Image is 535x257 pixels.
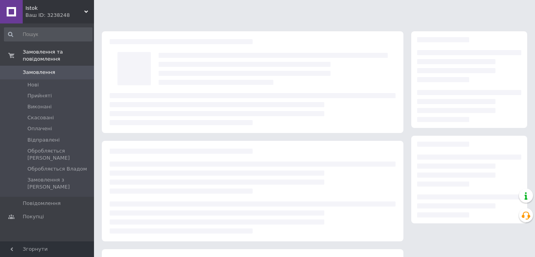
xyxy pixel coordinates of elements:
span: Нові [27,81,39,88]
span: Обробляється [PERSON_NAME] [27,147,92,162]
div: Ваш ID: 3238248 [25,12,94,19]
span: Замовлення та повідомлення [23,49,94,63]
span: Виконані [27,103,52,110]
span: Відправлені [27,137,60,144]
span: Покупці [23,213,44,220]
span: Замовлення [23,69,55,76]
span: Замовлення з [PERSON_NAME] [27,176,92,191]
input: Пошук [4,27,92,41]
span: Прийняті [27,92,52,99]
span: Оплачені [27,125,52,132]
span: Повідомлення [23,200,61,207]
span: Скасовані [27,114,54,121]
span: Обробляється Владом [27,165,87,173]
span: Istok [25,5,84,12]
